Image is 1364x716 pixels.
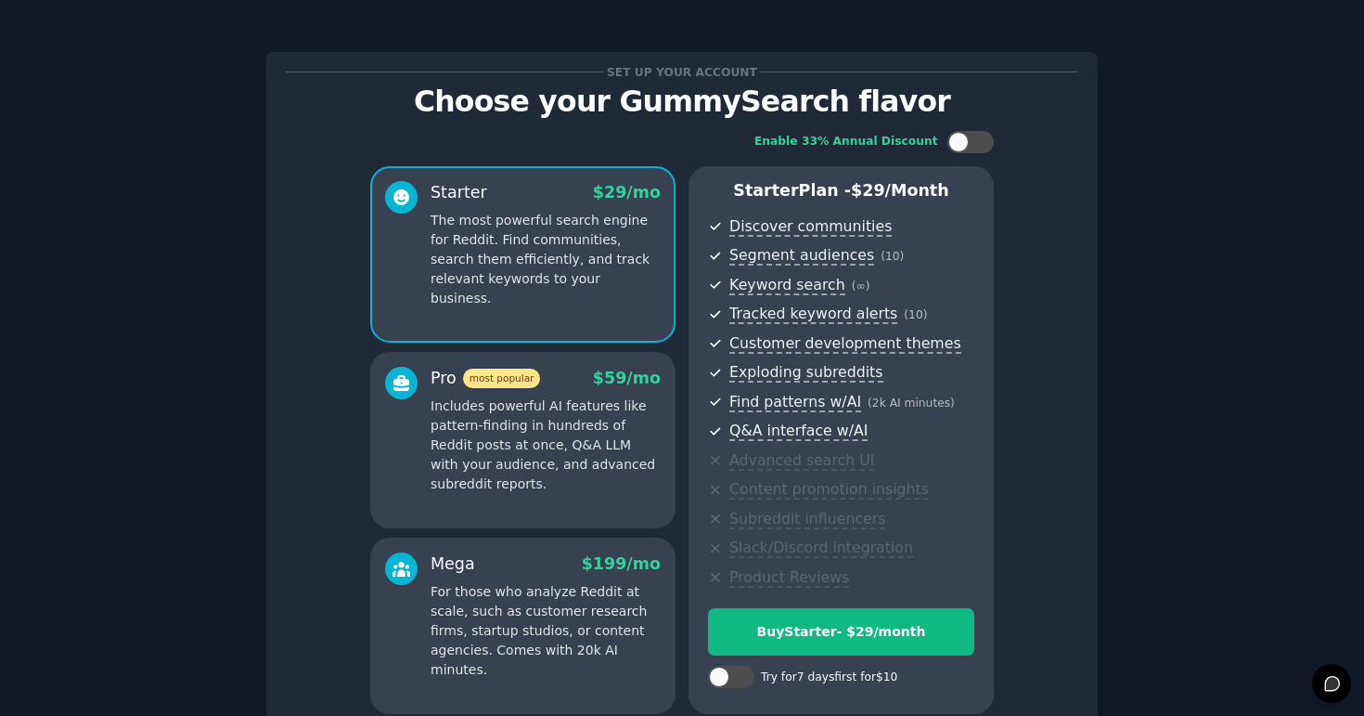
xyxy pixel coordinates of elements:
div: Mega [431,553,475,576]
p: Choose your GummySearch flavor [286,85,1078,118]
span: $ 29 /month [851,181,949,200]
span: Slack/Discord integration [729,539,913,558]
span: $ 29 /mo [593,183,661,202]
span: Content promotion insights [729,480,929,500]
div: Buy Starter - $ 29 /month [709,622,973,642]
p: Includes powerful AI features like pattern-finding in hundreds of Reddit posts at once, Q&A LLM w... [431,397,661,494]
span: Exploding subreddits [729,363,882,383]
span: Subreddit influencers [729,510,885,529]
div: Pro [431,367,540,390]
div: Enable 33% Annual Discount [754,134,938,150]
span: $ 59 /mo [593,369,661,387]
p: For those who analyze Reddit at scale, such as customer research firms, startup studios, or conte... [431,582,661,680]
span: Q&A interface w/AI [729,422,868,441]
span: Customer development themes [729,334,961,354]
button: BuyStarter- $29/month [708,608,974,656]
p: Starter Plan - [708,179,974,202]
span: Product Reviews [729,568,849,588]
span: Find patterns w/AI [729,393,861,412]
div: Starter [431,181,487,204]
span: most popular [463,369,541,388]
div: Try for 7 days first for $10 [761,670,897,686]
span: $ 199 /mo [582,554,661,573]
span: Advanced search UI [729,451,874,471]
p: The most powerful search engine for Reddit. Find communities, search them efficiently, and track ... [431,211,661,308]
span: ( 10 ) [881,250,904,263]
span: Tracked keyword alerts [729,305,897,324]
span: ( ∞ ) [852,280,870,293]
span: ( 10 ) [904,308,927,321]
span: ( 2k AI minutes ) [868,397,955,410]
span: Keyword search [729,276,845,295]
span: Discover communities [729,217,892,237]
span: Set up your account [604,62,761,82]
span: Segment audiences [729,246,874,266]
